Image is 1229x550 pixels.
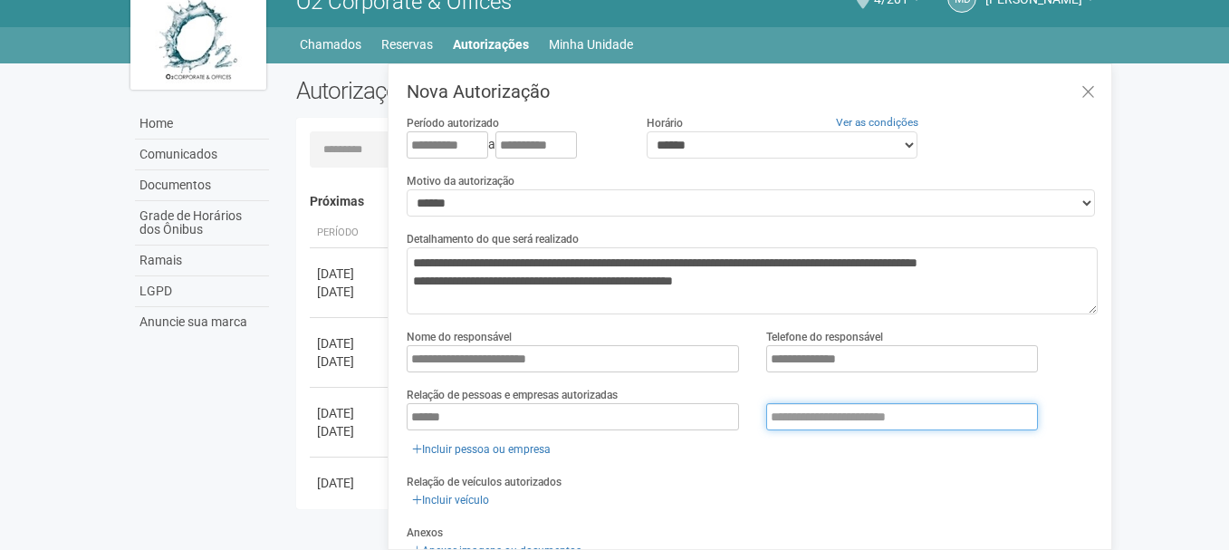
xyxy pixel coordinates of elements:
label: Período autorizado [407,115,499,131]
a: Incluir pessoa ou empresa [407,439,556,459]
h2: Autorizações [296,77,684,104]
div: [DATE] [317,474,384,492]
label: Anexos [407,525,443,541]
label: Relação de veículos autorizados [407,474,562,490]
th: Período [310,218,391,248]
a: Incluir veículo [407,490,494,510]
a: Documentos [135,170,269,201]
div: [DATE] [317,422,384,440]
div: [DATE] [317,352,384,371]
a: Ver as condições [836,116,918,129]
div: a [407,131,619,159]
h4: Próximas [310,195,1086,208]
a: Minha Unidade [549,32,633,57]
h3: Nova Autorização [407,82,1098,101]
a: Comunicados [135,140,269,170]
label: Relação de pessoas e empresas autorizadas [407,387,618,403]
div: [DATE] [317,334,384,352]
label: Nome do responsável [407,329,512,345]
a: Chamados [300,32,361,57]
div: [DATE] [317,283,384,301]
label: Detalhamento do que será realizado [407,231,579,247]
a: Ramais [135,246,269,276]
a: Autorizações [453,32,529,57]
a: Home [135,109,269,140]
div: [DATE] [317,265,384,283]
label: Telefone do responsável [766,329,883,345]
div: [DATE] [317,404,384,422]
a: LGPD [135,276,269,307]
label: Horário [647,115,683,131]
a: Anuncie sua marca [135,307,269,337]
a: Reservas [381,32,433,57]
div: [DATE] [317,492,384,510]
label: Motivo da autorização [407,173,514,189]
a: Grade de Horários dos Ônibus [135,201,269,246]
